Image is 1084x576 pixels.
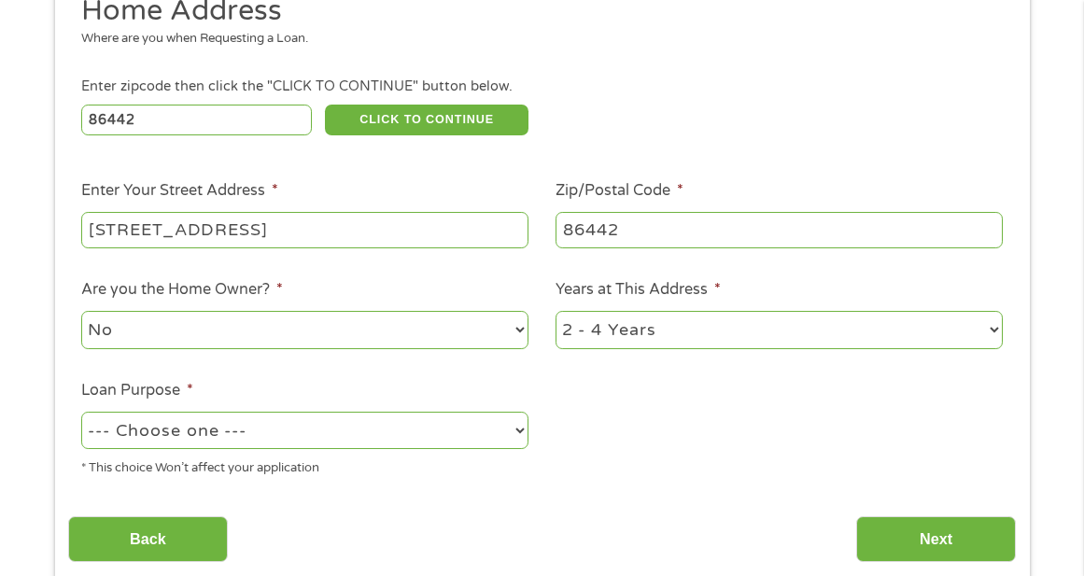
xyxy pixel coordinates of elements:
[81,381,193,400] label: Loan Purpose
[556,181,683,201] label: Zip/Postal Code
[856,516,1016,562] input: Next
[81,105,312,136] input: Enter Zipcode (e.g 01510)
[68,516,228,562] input: Back
[81,280,283,300] label: Are you the Home Owner?
[81,30,989,49] div: Where are you when Requesting a Loan.
[81,212,528,247] input: 1 Main Street
[325,105,528,136] button: CLICK TO CONTINUE
[81,181,278,201] label: Enter Your Street Address
[81,77,1002,97] div: Enter zipcode then click the "CLICK TO CONTINUE" button below.
[81,453,528,478] div: * This choice Won’t affect your application
[556,280,721,300] label: Years at This Address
